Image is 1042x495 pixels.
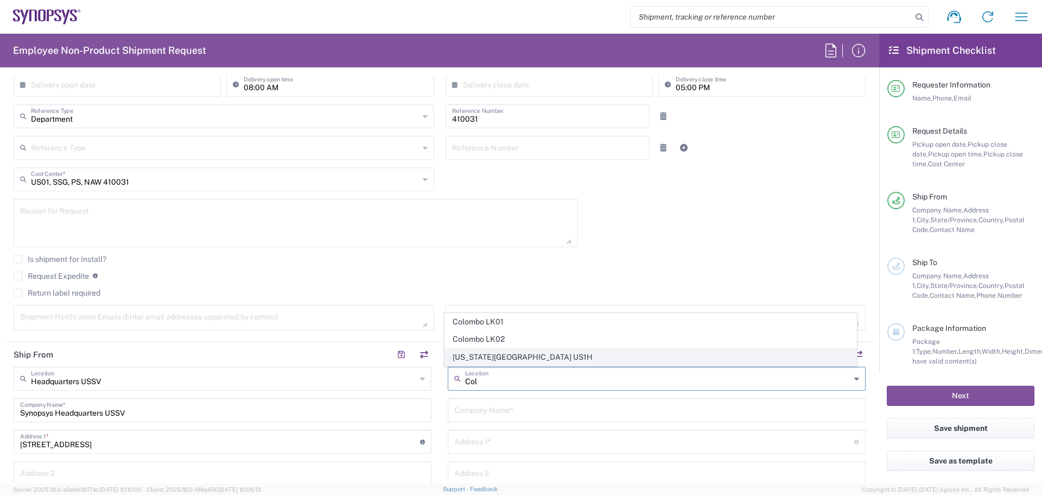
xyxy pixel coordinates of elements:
[979,281,1005,290] span: Country,
[912,127,967,135] span: Request Details
[932,347,958,355] span: Number,
[912,206,963,214] span: Company Name,
[979,216,1005,224] span: Country,
[917,216,930,224] span: City,
[445,349,857,366] span: [US_STATE][GEOGRAPHIC_DATA] US1H
[219,486,261,493] span: [DATE] 10:06:13
[912,258,937,267] span: Ship To
[887,451,1034,471] button: Save as template
[147,486,261,493] span: Client: 2025.18.0-198a450
[917,281,930,290] span: City,
[889,44,996,57] h2: Shipment Checklist
[445,331,857,348] span: Colombo LK02
[99,486,142,493] span: [DATE] 10:10:00
[912,337,940,355] span: Package 1:
[930,216,979,224] span: State/Province,
[976,291,1022,299] span: Phone Number
[930,225,975,234] span: Contact Name
[443,486,470,492] a: Support
[930,281,979,290] span: State/Province,
[13,486,142,493] span: Server: 2025.18.0-a0edd1917ac
[676,140,691,155] a: Add Reference
[928,150,983,158] span: Pickup open time,
[912,272,963,280] span: Company Name,
[912,140,968,148] span: Pickup open date,
[887,386,1034,406] button: Next
[930,291,976,299] span: Contact Name,
[928,160,965,168] span: Cost Center
[862,485,1029,494] span: Copyright © [DATE]-[DATE] Agistix Inc., All Rights Reserved
[631,7,912,27] input: Shipment, tracking or reference number
[887,418,1034,438] button: Save shipment
[1002,347,1025,355] span: Height,
[656,109,671,124] a: Remove Reference
[912,80,990,89] span: Requester Information
[14,349,53,360] h2: Ship From
[932,94,954,102] span: Phone,
[916,347,932,355] span: Type,
[912,324,986,333] span: Package Information
[14,255,106,264] label: Is shipment for Install?
[982,347,1002,355] span: Width,
[14,272,89,280] label: Request Expedite
[13,44,206,57] h2: Employee Non-Product Shipment Request
[14,289,100,297] label: Return label required
[912,192,947,201] span: Ship From
[445,314,857,330] span: Colombo LK01
[656,140,671,155] a: Remove Reference
[470,486,498,492] a: Feedback
[912,94,932,102] span: Name,
[954,94,971,102] span: Email
[958,347,982,355] span: Length,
